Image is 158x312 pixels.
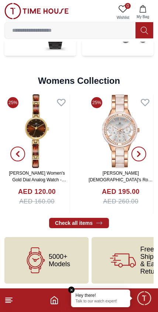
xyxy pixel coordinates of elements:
a: 0Wishlist [114,3,132,22]
h2: Womens Collection [38,75,120,87]
a: Check all items [49,218,109,228]
img: Kenneth Scott Ladies's Rose Gold Dial Multi Fn Watch -K24604-RCWW [88,94,153,168]
div: Chat Widget [136,290,152,306]
h4: AED 120.00 [18,187,56,197]
p: Talk to our watch expert! [76,299,126,304]
a: [PERSON_NAME] [DEMOGRAPHIC_DATA]'s Rose Gold Dial Multi Fn Watch -K24604-RCWW [89,171,153,196]
img: ... [4,3,69,19]
span: AED 260.00 [103,197,138,206]
span: 5000+ Models [49,253,70,268]
span: My Bag [134,14,152,20]
span: AED 160.00 [19,197,55,206]
button: My Bag [132,3,154,22]
span: 25% [91,97,102,108]
a: [PERSON_NAME] Women's Gold Dial Analog Watch -K24502-GCDD [9,171,66,189]
h4: AED 195.00 [102,187,140,197]
span: 0 [125,3,131,9]
em: Close tooltip [68,287,75,293]
img: Kenneth Scott Women's Gold Dial Analog Watch -K24502-GCDD [4,94,69,168]
div: Hey there! [76,292,126,298]
a: Home [50,296,59,305]
span: Wishlist [114,15,132,20]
